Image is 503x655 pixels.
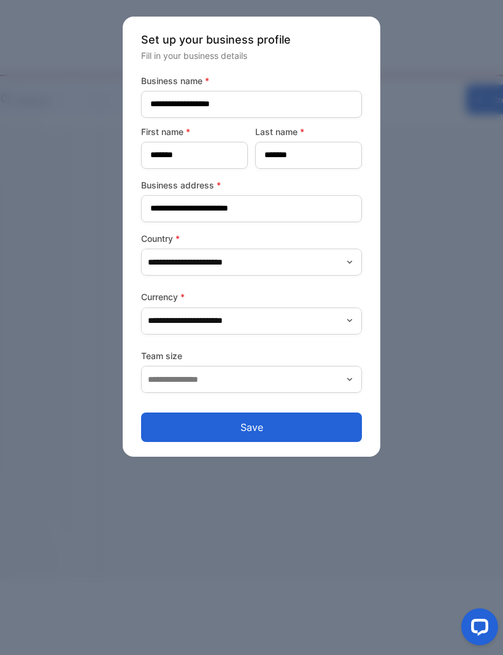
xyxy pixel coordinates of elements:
button: Save [141,413,362,442]
label: Currency [141,290,362,303]
label: Country [141,232,362,245]
iframe: LiveChat chat widget [451,603,503,655]
p: Fill in your business details [141,49,362,62]
p: Set up your business profile [141,31,362,48]
label: Business name [141,74,362,87]
label: Team size [141,349,362,362]
label: Last name [255,125,362,138]
label: First name [141,125,248,138]
label: Business address [141,179,362,192]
